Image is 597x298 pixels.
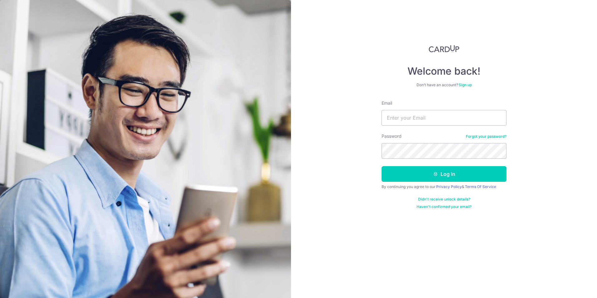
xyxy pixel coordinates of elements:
img: CardUp Logo [429,45,459,52]
h4: Welcome back! [382,65,506,77]
label: Password [382,133,402,139]
div: Don’t have an account? [382,82,506,87]
a: Privacy Policy [436,184,462,189]
button: Log in [382,166,506,182]
a: Haven't confirmed your email? [417,204,471,209]
a: Didn't receive unlock details? [418,197,470,202]
a: Terms Of Service [465,184,496,189]
label: Email [382,100,392,106]
a: Sign up [459,82,472,87]
a: Forgot your password? [466,134,506,139]
input: Enter your Email [382,110,506,126]
div: By continuing you agree to our & [382,184,506,189]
